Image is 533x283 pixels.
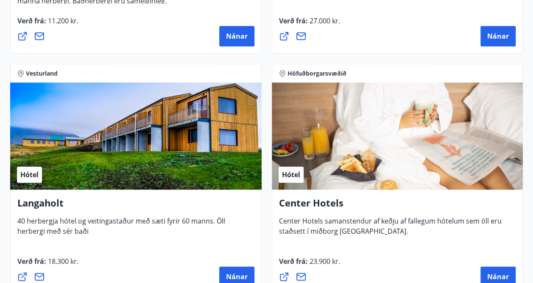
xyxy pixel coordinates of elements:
[26,69,58,78] span: Vesturland
[282,170,300,179] span: Hótel
[279,196,516,216] h4: Center Hotels
[17,196,254,216] h4: Langaholt
[17,257,78,273] span: Verð frá :
[287,69,346,78] span: Höfuðborgarsvæðið
[219,26,254,46] button: Nánar
[46,257,78,266] span: 18.300 kr.
[279,16,340,32] span: Verð frá :
[17,16,78,32] span: Verð frá :
[487,31,509,41] span: Nánar
[308,16,340,25] span: 27.000 kr.
[20,170,39,179] span: Hótel
[279,257,340,273] span: Verð frá :
[226,31,248,41] span: Nánar
[17,216,225,243] span: 40 herbergja hótel og veitingastaður með sæti fyrir 60 manns. Öll herbergi með sér baði
[46,16,78,25] span: 11.200 kr.
[487,272,509,281] span: Nánar
[480,26,516,46] button: Nánar
[308,257,340,266] span: 23.900 kr.
[279,216,502,243] span: Center Hotels samanstendur af keðju af fallegum hótelum sem öll eru staðsett í miðborg [GEOGRAPHI...
[226,272,248,281] span: Nánar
